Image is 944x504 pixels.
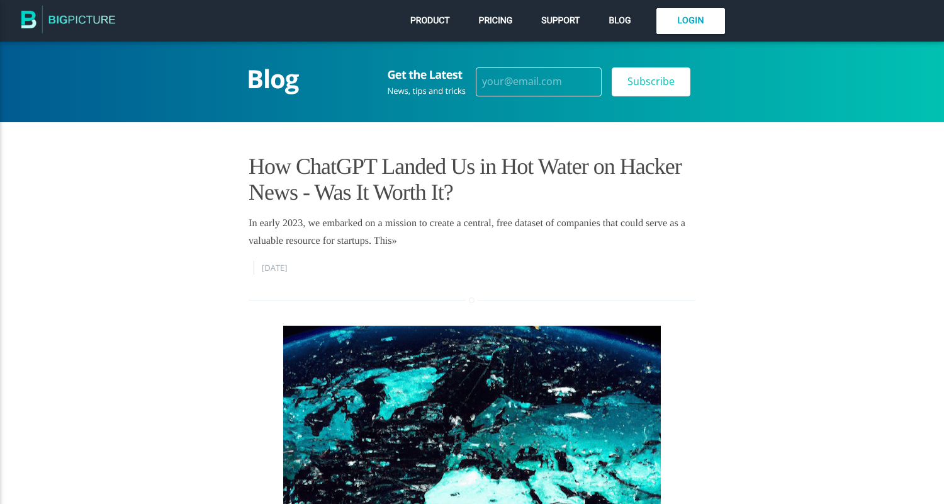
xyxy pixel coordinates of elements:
a: In early 2023, we embarked on a mission to create a central, free dataset of companies that could... [249,217,685,246]
input: your@email.com [476,67,602,96]
span: » [392,235,397,246]
span: Pricing [479,16,513,26]
a: How ChatGPT Landed Us in Hot Water on Hacker News - Was It Worth It? [249,154,682,205]
img: The BigPicture.io Blog [21,5,116,37]
h3: Get the Latest [387,69,466,82]
a: Blog [247,61,298,96]
span: Product [410,16,450,26]
a: Pricing [476,13,516,29]
div: News, tips and tricks [387,87,466,95]
a: Login [656,8,725,34]
a: Blog [605,13,634,29]
input: Subscribe [612,67,690,96]
a: Support [538,13,583,29]
a: Product [407,13,453,29]
time: [DATE] [254,261,288,275]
